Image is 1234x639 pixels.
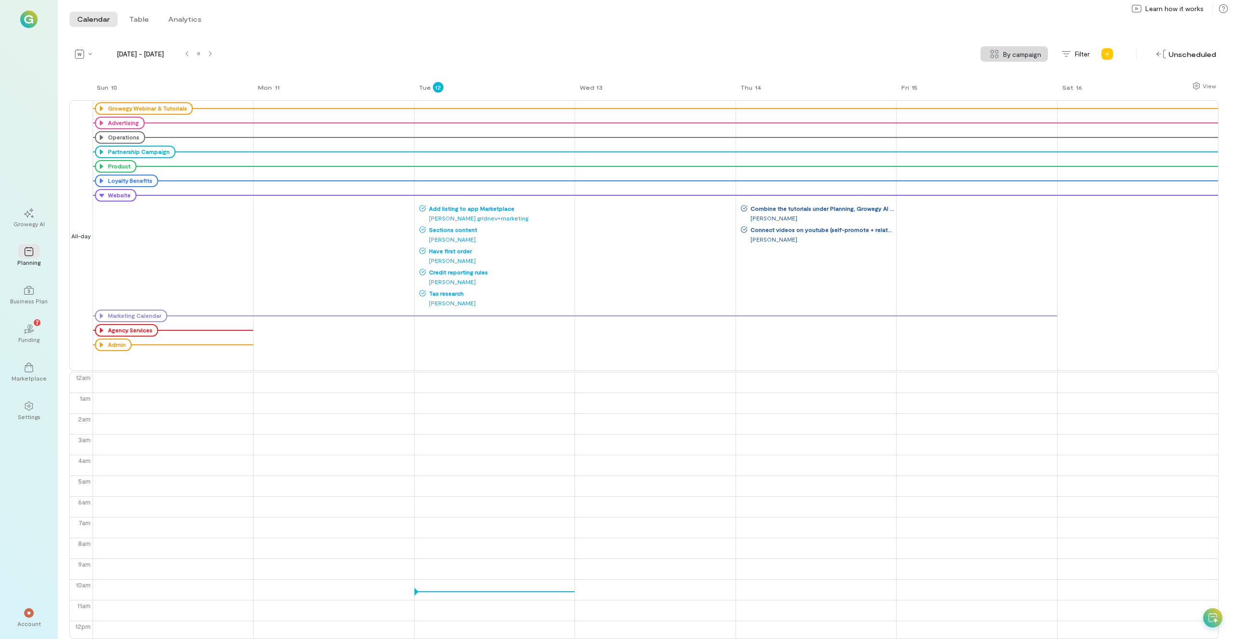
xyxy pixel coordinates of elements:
button: Calendar [69,12,118,27]
div: Admin [106,341,126,349]
div: Marketplace [12,374,47,382]
div: [PERSON_NAME] [419,277,574,286]
div: Operations [106,134,139,141]
span: 7 [36,318,39,326]
div: [PERSON_NAME] [419,298,574,308]
div: Wed [580,83,594,91]
div: Funding [18,336,40,343]
div: 1am [78,393,93,403]
span: Credit reporting rules [426,268,574,276]
div: 3am [76,435,93,445]
div: Advertising [95,117,145,129]
div: Agency Services [95,324,158,337]
div: Loyalty Benefits [95,175,158,187]
div: Mon [258,83,272,91]
div: Business Plan [10,297,48,305]
div: Website [106,191,131,199]
div: Show columns [1190,79,1219,93]
a: August 14, 2025 [736,81,765,100]
span: Learn how it works [1145,4,1204,14]
div: 10am [74,580,93,590]
a: August 16, 2025 [1058,81,1086,100]
span: [DATE] - [DATE] [99,49,181,59]
a: August 13, 2025 [575,81,607,100]
div: 2am [76,414,93,424]
div: Thu [740,83,752,91]
div: 12am [74,372,93,382]
span: Tax research [426,289,574,297]
div: 5am [76,476,93,486]
div: Add new program [1100,46,1115,62]
div: Advertising [106,119,139,127]
div: Marketing Calendar [95,310,167,322]
div: [PERSON_NAME].gridnev+marketing [419,213,574,223]
a: August 15, 2025 [897,81,922,100]
span: Filter [1075,49,1090,59]
div: [PERSON_NAME] [741,213,896,223]
div: Website [95,189,136,202]
div: Fri [901,83,909,91]
div: [PERSON_NAME] [741,234,896,244]
div: Tue [419,83,431,91]
div: Partnership Campaign [95,146,175,158]
span: Combine the tutorials under Planning, Growegy AI etc. Let’s finish shooting all the tutorials for... [748,204,896,212]
div: 4am [76,455,93,465]
a: Planning [12,239,46,274]
div: Product [95,160,136,173]
div: Product [106,163,131,170]
div: Loyalty Benefits [106,177,152,185]
div: Growegy Webinar & Tutorials [106,105,187,112]
div: 9am [76,559,93,569]
a: Funding [12,316,46,351]
div: 6am [76,497,93,507]
div: Admin [95,339,132,351]
div: Unscheduled [1154,47,1219,62]
div: 13 [594,82,605,93]
div: 15 [909,82,920,93]
span: Add listing to app Marketplace [426,204,574,212]
div: Sat [1062,83,1073,91]
div: 7am [77,517,93,528]
div: Planning [17,258,40,266]
span: All-day [69,231,93,240]
span: Connect videos on youtube (self-promote + related) + end screen next [748,226,896,233]
span: Sections content [426,226,574,233]
div: Growegy Webinar & Tutorials [95,102,193,115]
div: Settings [18,413,40,421]
div: 12 [433,82,443,93]
div: 11 [272,82,282,93]
a: Settings [12,394,46,428]
div: 14 [752,82,763,93]
a: August 11, 2025 [253,81,284,100]
div: 8am [76,538,93,548]
div: Operations [95,131,145,144]
div: Partnership Campaign [106,148,170,156]
div: Agency Services [106,326,152,334]
div: Growegy AI [13,220,45,228]
div: 10 [108,82,119,93]
button: Analytics [161,12,209,27]
div: 16 [1073,82,1084,93]
div: Sun [97,83,108,91]
a: Business Plan [12,278,46,313]
div: Marketing Calendar [106,312,161,320]
a: August 10, 2025 [92,81,121,100]
a: August 12, 2025 [414,81,445,100]
span: Have first order [426,247,574,255]
span: By campaign [1003,49,1041,59]
div: [PERSON_NAME] [419,234,574,244]
button: Table [121,12,157,27]
div: View [1203,82,1216,90]
a: Growegy AI [12,201,46,235]
div: [PERSON_NAME] [419,256,574,265]
a: Marketplace [12,355,46,390]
